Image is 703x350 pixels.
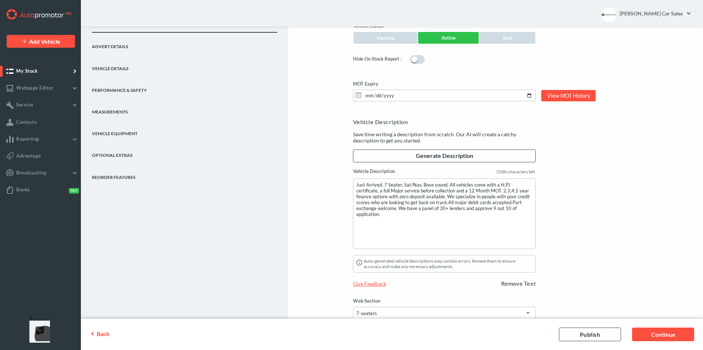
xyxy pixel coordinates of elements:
[92,33,277,54] a: Advert Details
[364,258,532,269] p: Auto-generated vehicle descriptions may contain errors. Review them to ensure accuracy and make a...
[16,119,37,125] span: Contacts
[16,170,46,176] span: Broadcasting
[356,310,377,317] div: 7-seaters
[501,280,536,287] a: Remove Text
[353,90,536,101] input: dd/mm/yyyy
[619,6,692,21] a: [PERSON_NAME] Car Sales
[92,54,277,76] a: Vehicle Details
[92,76,277,98] a: Performance & Safety
[16,85,53,91] span: Webpage Editor
[559,328,621,341] a: Publish
[92,141,277,163] a: Optional Extras
[418,32,479,44] a: Active
[353,81,536,87] label: MOT Expiry
[353,131,536,144] div: Save time writing a description from scratch. Our AI will create a catchy description to get you ...
[353,55,402,67] label: Hide On Stock Report :
[632,328,694,341] a: Continue
[541,90,596,101] a: View MOT History
[69,188,79,194] span: Try
[353,281,386,287] span: Give Feedback
[353,149,536,162] a: Generate Description
[479,32,536,44] a: Sold
[29,38,60,45] span: Add Vehicle
[496,168,536,176] label: 2588 characters left
[92,98,277,120] a: Measurements
[16,136,39,142] span: Reporting
[90,331,125,338] a: Back
[16,102,33,108] span: Service
[353,32,418,44] a: Inactive
[67,187,78,193] button: Try
[92,163,277,185] a: REORDER FEATURES
[25,317,57,349] iframe: Front Chat
[16,153,41,159] span: Advantage
[353,118,536,125] div: Vehicle Description
[353,168,395,174] label: Vehicle Description
[92,120,277,141] a: Vehicle Equipment
[97,330,110,337] span: Back
[353,298,536,304] label: Web Section
[16,68,38,74] span: My Stock
[16,187,30,192] span: Books
[7,35,75,48] a: Add Vehicle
